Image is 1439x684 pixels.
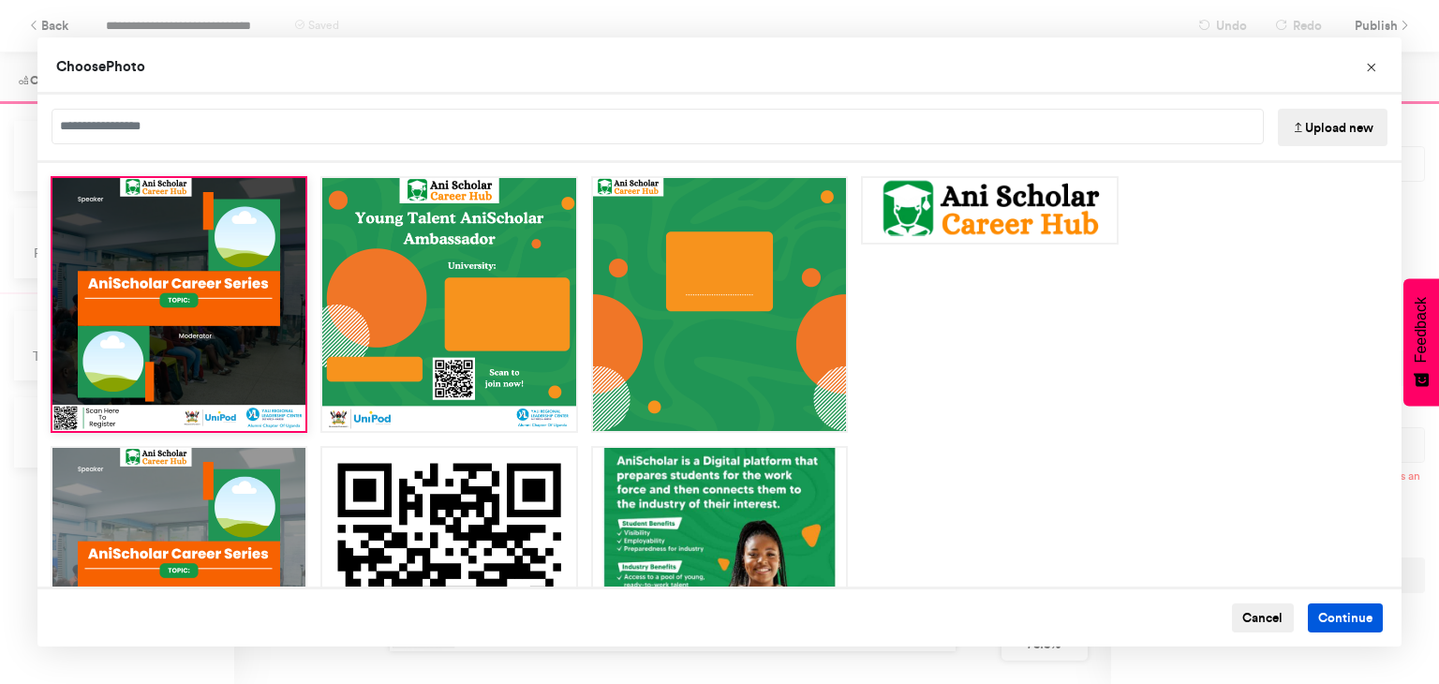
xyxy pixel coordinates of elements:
span: Choose Photo [56,57,145,75]
iframe: Drift Widget Chat Controller [1345,590,1417,662]
button: Continue [1308,603,1384,633]
span: Feedback [1413,297,1430,363]
button: Cancel [1232,603,1294,633]
button: Upload new [1278,109,1387,146]
button: Feedback - Show survey [1403,278,1439,406]
div: Choose Image [37,37,1402,647]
